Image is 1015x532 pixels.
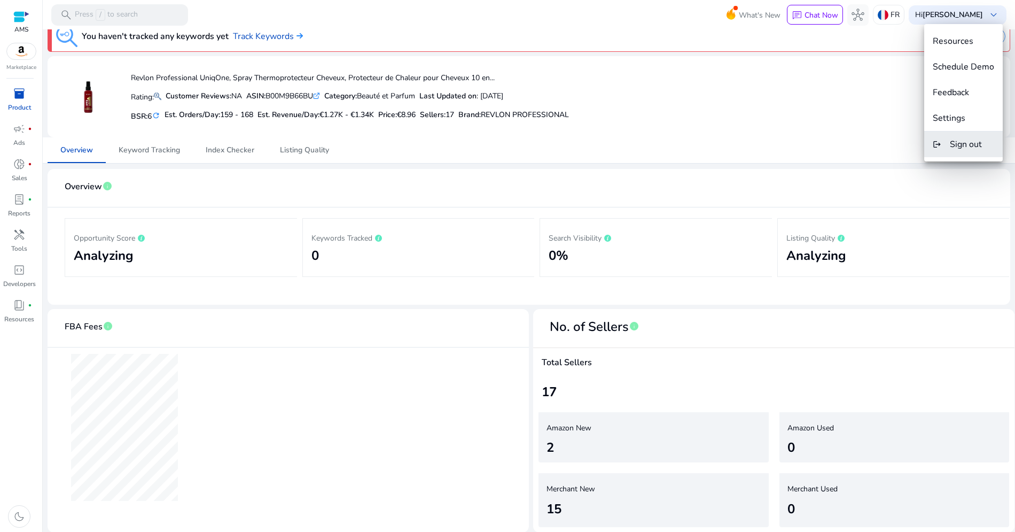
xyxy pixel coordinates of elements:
[933,112,965,124] span: Settings
[933,35,973,47] span: Resources
[933,61,994,73] span: Schedule Demo
[933,138,941,151] mat-icon: logout
[933,87,969,98] span: Feedback
[950,138,982,150] span: Sign out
